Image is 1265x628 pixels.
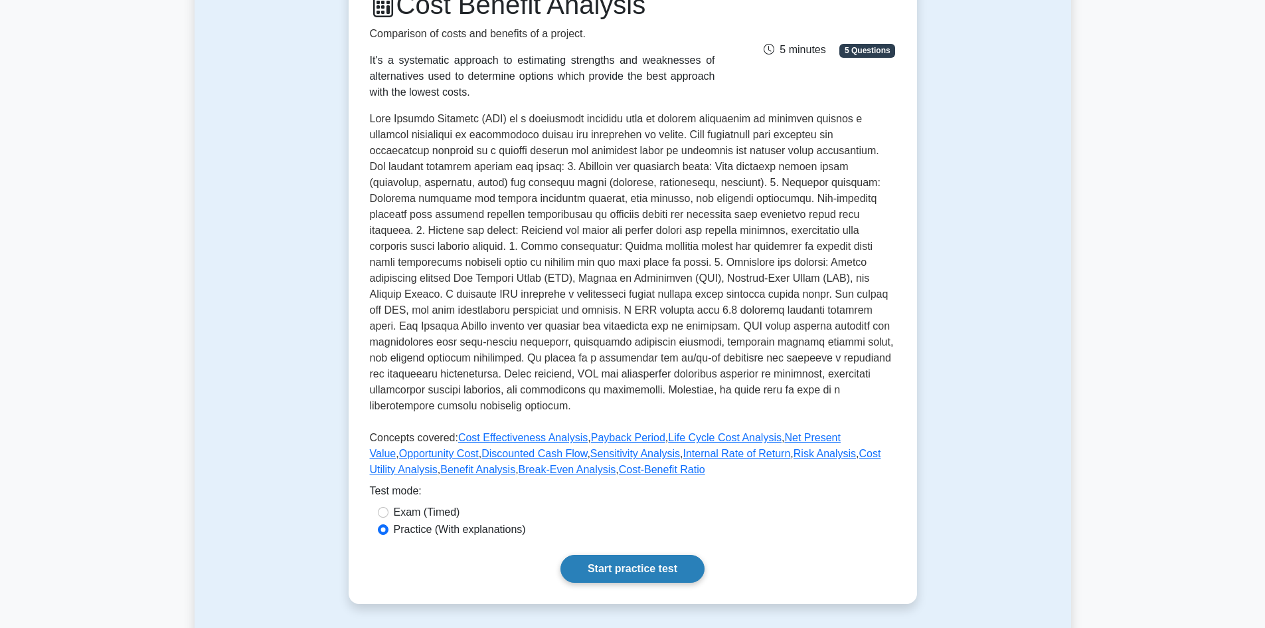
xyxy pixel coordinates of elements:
a: Cost Utility Analysis [370,448,881,475]
a: Internal Rate of Return [683,448,790,459]
p: Comparison of costs and benefits of a project. [370,26,715,42]
a: Cost Effectiveness Analysis [458,432,588,443]
a: Start practice test [560,555,705,583]
label: Practice (With explanations) [394,522,526,538]
a: Opportunity Cost [399,448,479,459]
span: 5 minutes [764,44,825,55]
div: Test mode: [370,483,896,504]
a: Risk Analysis [794,448,856,459]
a: Cost-Benefit Ratio [619,464,705,475]
a: Payback Period [591,432,665,443]
a: Discounted Cash Flow [481,448,587,459]
p: Concepts covered: , , , , , , , , , , , , [370,430,896,483]
a: Life Cycle Cost Analysis [668,432,782,443]
label: Exam (Timed) [394,504,460,520]
a: Break-Even Analysis [519,464,616,475]
a: Sensitivity Analysis [590,448,680,459]
a: Benefit Analysis [440,464,515,475]
p: Lore Ipsumdo Sitametc (ADI) el s doeiusmodt incididu utla et dolorem aliquaenim ad minimven quisn... [370,111,896,419]
div: It's a systematic approach to estimating strengths and weaknesses of alternatives used to determi... [370,52,715,100]
span: 5 Questions [839,44,895,57]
